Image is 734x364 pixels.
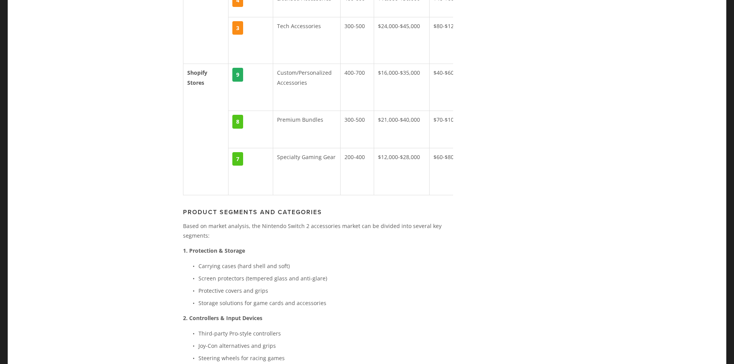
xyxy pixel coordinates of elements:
[198,298,453,308] p: Storage solutions for game cards and accessories
[341,148,374,195] td: 200-400
[198,273,453,283] p: Screen protectors (tempered glass and anti-glare)
[183,247,245,254] strong: 1. Protection & Storage
[232,115,243,128] span: 8
[374,148,430,195] td: $12,000-$28,000
[341,17,374,64] td: 300-500
[198,329,453,338] p: Third-party Pro-style controllers
[198,286,453,295] p: Protective covers and grips
[429,148,465,195] td: $60-$80
[183,208,453,216] h3: Product Segments and Categories
[198,353,453,363] p: Steering wheels for racing games
[341,111,374,148] td: 300-500
[429,64,465,111] td: $40-$60
[232,68,243,81] span: 9
[232,21,243,35] span: 3
[341,64,374,111] td: 400-700
[374,17,430,64] td: $24,000-$45,000
[198,341,453,351] p: Joy-Con alternatives and grips
[429,111,465,148] td: $70-$100
[187,69,207,86] strong: Shopify Stores
[374,111,430,148] td: $21,000-$40,000
[273,148,341,195] td: Specialty Gaming Gear
[429,17,465,64] td: $80-$120
[232,152,243,166] span: 7
[198,261,453,271] p: Carrying cases (hard shell and soft)
[183,221,453,240] p: Based on market analysis, the Nintendo Switch 2 accessories market can be divided into several ke...
[374,64,430,111] td: $16,000-$35,000
[273,64,341,111] td: Custom/Personalized Accessories
[183,314,262,322] strong: 2. Controllers & Input Devices
[273,17,341,64] td: Tech Accessories
[273,111,341,148] td: Premium Bundles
